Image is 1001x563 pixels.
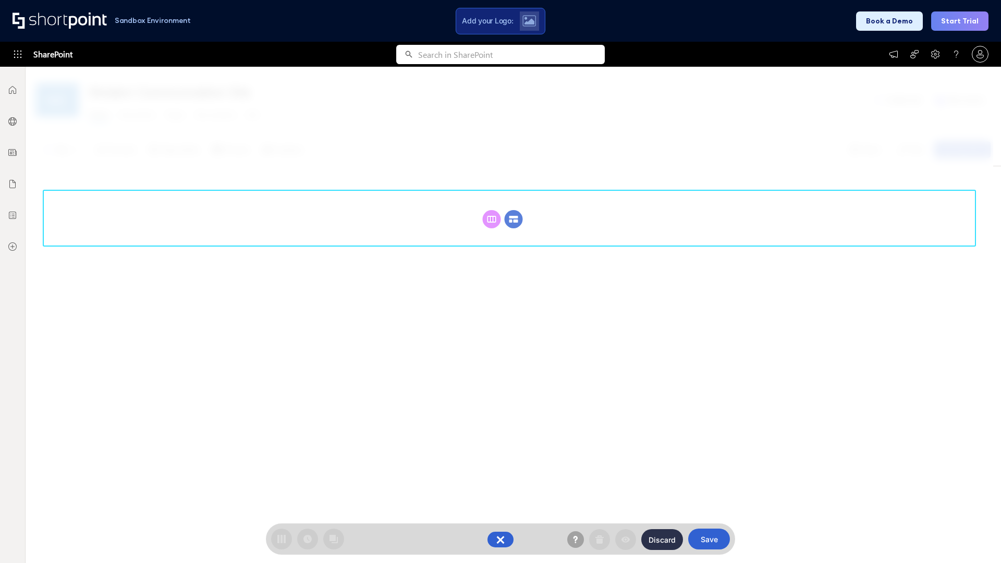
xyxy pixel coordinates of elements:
h1: Sandbox Environment [115,18,191,23]
button: Discard [641,529,683,550]
iframe: Chat Widget [813,442,1001,563]
img: Upload logo [522,15,536,27]
span: SharePoint [33,42,72,67]
input: Search in SharePoint [418,45,605,64]
button: Book a Demo [856,11,923,31]
span: Add your Logo: [462,16,513,26]
button: Start Trial [931,11,988,31]
button: Save [688,529,730,549]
